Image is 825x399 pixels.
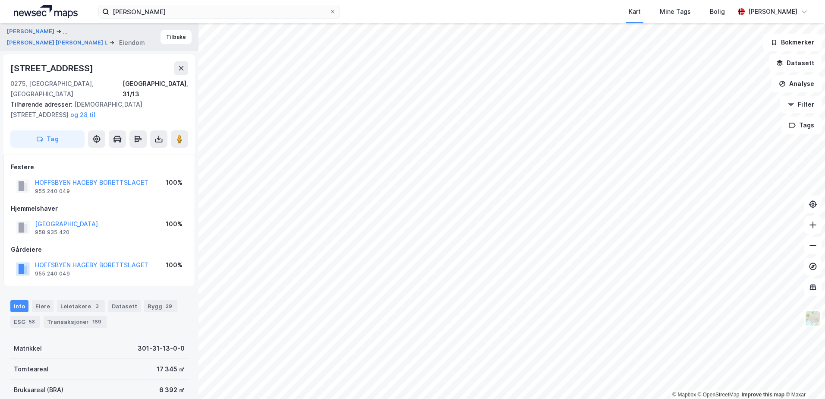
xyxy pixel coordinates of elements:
[57,300,105,312] div: Leietakere
[11,162,188,172] div: Festere
[93,302,101,310] div: 3
[138,343,185,354] div: 301-31-13-0-0
[10,316,40,328] div: ESG
[805,310,821,326] img: Z
[10,61,95,75] div: [STREET_ADDRESS]
[14,385,63,395] div: Bruksareal (BRA)
[710,6,725,17] div: Bolig
[166,260,183,270] div: 100%
[763,34,822,51] button: Bokmerker
[10,99,181,120] div: [DEMOGRAPHIC_DATA][STREET_ADDRESS]
[119,38,145,48] div: Eiendom
[10,130,85,148] button: Tag
[161,30,192,44] button: Tilbake
[672,392,696,398] a: Mapbox
[144,300,177,312] div: Bygg
[11,244,188,255] div: Gårdeiere
[35,229,69,236] div: 958 935 420
[159,385,185,395] div: 6 392 ㎡
[123,79,188,99] div: [GEOGRAPHIC_DATA], 31/13
[10,300,28,312] div: Info
[629,6,641,17] div: Kart
[35,270,70,277] div: 955 240 049
[748,6,797,17] div: [PERSON_NAME]
[698,392,740,398] a: OpenStreetMap
[166,219,183,229] div: 100%
[109,5,329,18] input: Søk på adresse, matrikkel, gårdeiere, leietakere eller personer
[164,302,174,310] div: 29
[782,358,825,399] div: Kontrollprogram for chat
[780,96,822,113] button: Filter
[63,26,68,37] div: ...
[35,188,70,195] div: 955 240 049
[11,203,188,214] div: Hjemmelshaver
[771,75,822,92] button: Analyse
[27,317,37,326] div: 58
[10,101,74,108] span: Tilhørende adresser:
[769,54,822,72] button: Datasett
[660,6,691,17] div: Mine Tags
[166,177,183,188] div: 100%
[157,364,185,374] div: 17 345 ㎡
[7,38,109,47] button: [PERSON_NAME] [PERSON_NAME] L
[782,358,825,399] iframe: Chat Widget
[91,317,103,326] div: 169
[7,26,56,37] button: [PERSON_NAME]
[32,300,54,312] div: Eiere
[14,364,48,374] div: Tomteareal
[44,316,107,328] div: Transaksjoner
[14,5,78,18] img: logo.a4113a55bc3d86da70a041830d287a7e.svg
[14,343,42,354] div: Matrikkel
[108,300,141,312] div: Datasett
[742,392,784,398] a: Improve this map
[10,79,123,99] div: 0275, [GEOGRAPHIC_DATA], [GEOGRAPHIC_DATA]
[781,117,822,134] button: Tags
